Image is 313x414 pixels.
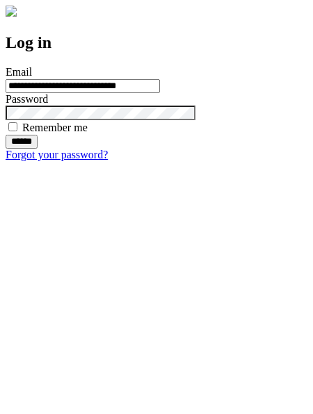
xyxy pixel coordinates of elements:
[6,66,32,78] label: Email
[6,93,48,105] label: Password
[6,149,108,160] a: Forgot your password?
[22,122,88,133] label: Remember me
[6,33,307,52] h2: Log in
[6,6,17,17] img: logo-4e3dc11c47720685a147b03b5a06dd966a58ff35d612b21f08c02c0306f2b779.png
